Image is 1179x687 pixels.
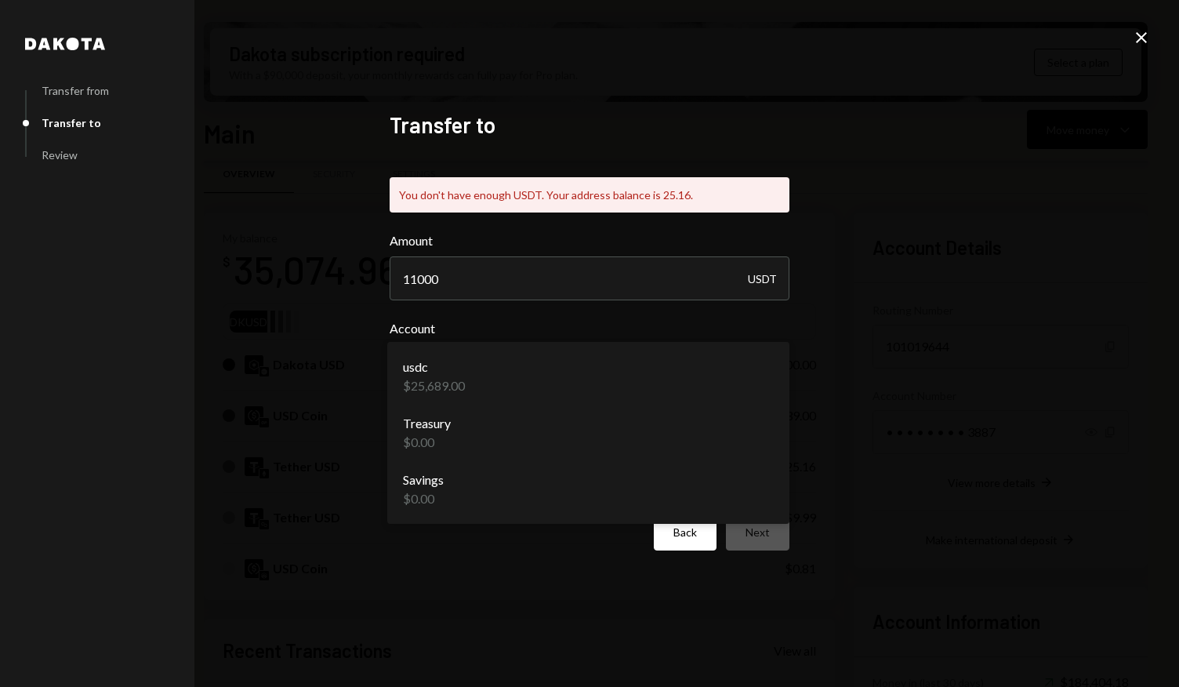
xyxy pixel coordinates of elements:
div: $25,689.00 [403,376,465,395]
h2: Transfer to [390,110,789,140]
div: Transfer from [42,84,109,97]
button: Back [654,514,716,551]
div: Savings [403,471,444,489]
div: $0.00 [403,433,451,452]
div: usdc [403,358,465,376]
label: Amount [390,231,789,250]
div: You don't have enough USDT. Your address balance is 25.16. [390,177,789,213]
div: USDT [748,256,777,300]
div: Transfer to [42,116,101,129]
input: Enter amount [390,256,789,300]
div: Treasury [403,414,451,433]
div: Review [42,148,78,162]
div: $0.00 [403,489,444,508]
label: Account [390,319,789,338]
